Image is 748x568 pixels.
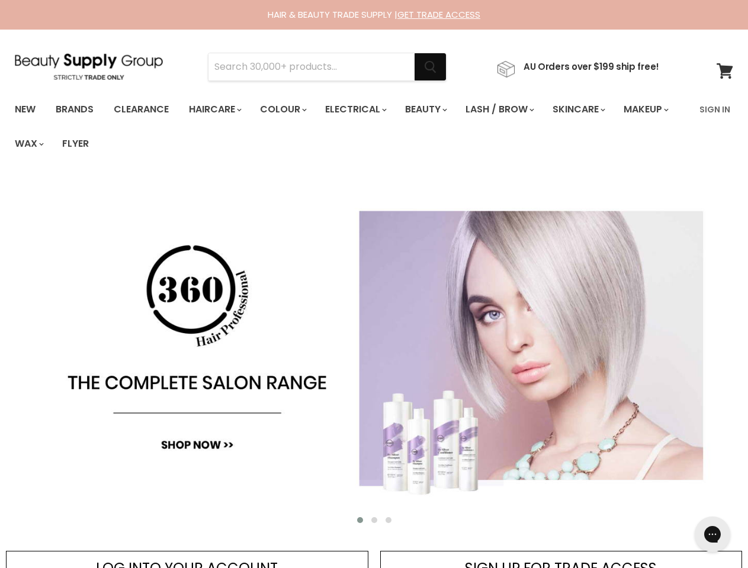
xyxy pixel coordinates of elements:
button: Search [415,53,446,80]
a: Skincare [544,97,612,122]
input: Search [208,53,415,80]
a: Clearance [105,97,178,122]
ul: Main menu [6,92,692,161]
iframe: Gorgias live chat messenger [689,512,736,556]
a: Beauty [396,97,454,122]
form: Product [208,53,447,81]
a: Haircare [180,97,249,122]
a: Colour [251,97,314,122]
a: Makeup [615,97,676,122]
a: Electrical [316,97,394,122]
a: Brands [47,97,102,122]
a: Sign In [692,97,737,122]
a: GET TRADE ACCESS [397,8,480,21]
a: Lash / Brow [457,97,541,122]
a: Wax [6,131,51,156]
a: Flyer [53,131,98,156]
a: New [6,97,44,122]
